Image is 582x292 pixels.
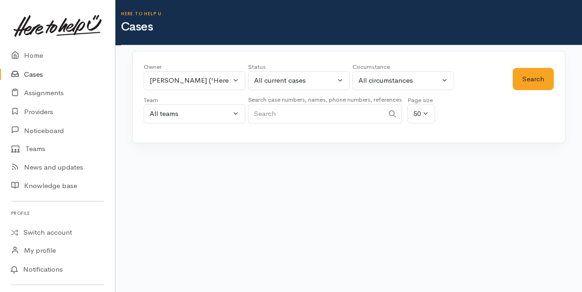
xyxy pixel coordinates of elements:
h1: Cases [121,20,582,34]
button: All circumstances [352,71,454,90]
div: All current cases [254,75,335,86]
div: All teams [150,109,231,119]
div: Status [248,62,350,72]
button: All teams [144,104,245,123]
input: Search [248,104,384,123]
div: 50 [413,109,421,119]
div: All circumstances [358,75,440,86]
div: Page size [407,96,435,105]
h6: Here to help u [121,11,582,16]
button: All current cases [248,71,350,90]
div: Owner [144,62,245,72]
button: Amanda Gabb ('Here to help u') [144,71,245,90]
small: Search case numbers, names, phone numbers, references [248,96,402,103]
div: [PERSON_NAME] ('Here to help u') [150,75,231,86]
h6: Profile [11,207,104,219]
button: 50 [407,104,435,123]
button: Search [513,68,554,91]
div: Team [144,96,245,105]
div: Circumstance [352,62,454,72]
